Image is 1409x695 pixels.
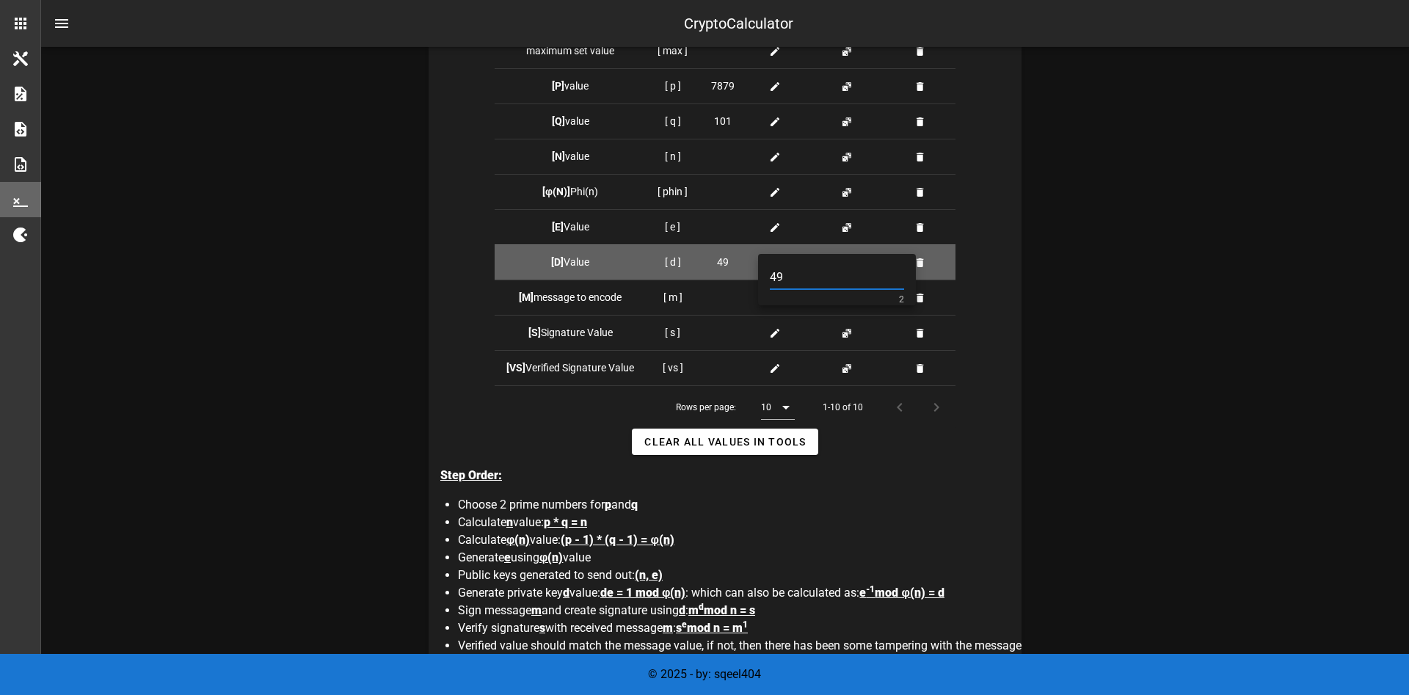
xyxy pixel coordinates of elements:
[552,80,564,92] b: [P]
[631,498,638,512] span: q
[899,295,904,305] div: 2
[600,586,685,600] span: de = 1 mod φ(n)
[528,327,613,338] span: Signature Value
[646,174,699,209] td: [ phin ]
[646,209,699,244] td: [ e ]
[458,637,1022,655] li: Verified value should match the message value, if not, then there has been some tampering with th...
[552,150,589,162] span: value
[504,550,511,564] span: e
[761,401,771,414] div: 10
[458,602,1022,619] li: Sign message and create signature using :
[544,515,587,529] span: p * q = n
[648,667,761,681] span: © 2025 - by: sqeel404
[506,533,530,547] span: φ(n)
[551,256,589,268] span: Value
[44,6,79,41] button: nav-menu-toggle
[458,496,1022,514] li: Choose 2 prime numbers for and
[679,603,685,617] span: d
[646,103,699,139] td: [ q ]
[682,619,687,630] sup: e
[458,549,1022,567] li: Generate using value
[699,602,704,612] sup: d
[823,401,863,414] div: 1-10 of 10
[859,586,944,600] span: e mod φ(n) = d
[646,139,699,174] td: [ n ]
[531,603,542,617] span: m
[646,244,699,280] td: [ d ]
[684,12,793,34] div: CryptoCalculator
[519,291,622,303] span: message to encode
[646,350,699,385] td: [ vs ]
[717,255,729,270] span: 49
[542,186,570,197] b: [φ(N)]
[519,291,534,303] b: [M]
[563,586,569,600] span: d
[528,327,541,338] b: [S]
[526,45,614,57] span: maximum set value
[646,280,699,315] td: [ m ]
[458,531,1022,549] li: Calculate value:
[688,603,755,617] span: m mod n = s
[552,150,565,162] b: [N]
[552,221,589,233] span: Value
[663,621,673,635] span: m
[646,33,699,68] td: [ max ]
[552,80,589,92] span: value
[552,221,564,233] b: [E]
[644,436,806,448] span: Clear all Values in Tools
[551,256,564,268] b: [D]
[646,68,699,103] td: [ p ]
[605,498,611,512] span: p
[458,584,1022,602] li: Generate private key value: : which can also be calculated as:
[635,568,663,582] span: (n, e)
[632,429,818,455] button: Clear all Values in Tools
[761,396,795,419] div: 10Rows per page:
[676,386,795,429] div: Rows per page:
[539,621,545,635] span: s
[458,514,1022,531] li: Calculate value:
[561,533,674,547] span: (p - 1) * (q - 1) = φ(n)
[506,362,634,374] span: Verified Signature Value
[711,79,735,94] span: 7879
[458,619,1022,637] li: Verify signature with received message :
[552,115,589,127] span: value
[506,362,525,374] b: [VS]
[440,467,1022,484] p: Step Order:
[743,619,748,630] sup: 1
[714,114,732,129] span: 101
[552,115,565,127] b: [Q]
[676,621,748,635] span: s mod n = m
[646,315,699,350] td: [ s ]
[542,186,598,197] span: Phi(n)
[506,515,513,529] span: n
[458,567,1022,584] li: Public keys generated to send out:
[539,550,563,564] span: φ(n)
[866,584,875,594] sup: -1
